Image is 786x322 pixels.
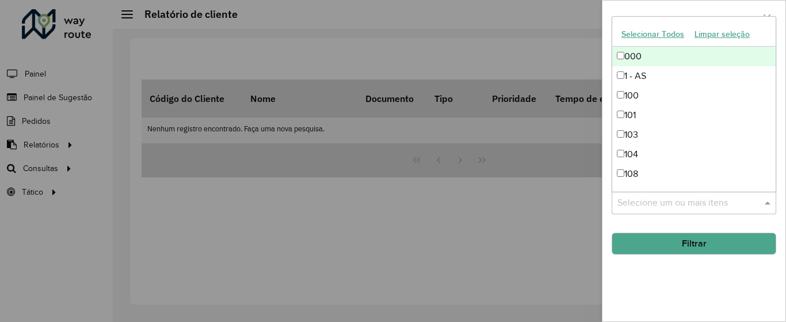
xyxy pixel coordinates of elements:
div: 104 [612,145,776,164]
div: 108 [612,164,776,184]
button: Selecionar Todos [616,25,689,43]
ng-dropdown-panel: Options list [612,16,776,192]
div: 1 - AS [612,66,776,86]
div: 100 [612,86,776,105]
div: 101 [612,105,776,125]
button: Filtrar [612,233,776,255]
button: Limpar seleção [689,25,755,43]
div: 103 [612,125,776,145]
div: 000 [612,47,776,66]
div: 115 [612,184,776,203]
